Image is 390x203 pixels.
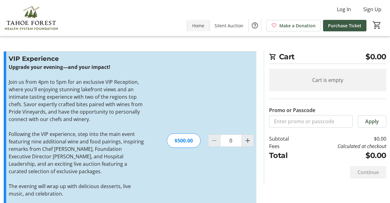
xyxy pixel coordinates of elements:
[303,135,386,142] td: $0.00
[358,115,386,128] button: Apply
[9,78,144,123] p: Join us from 4pm to 5pm for an exclusive VIP Reception, where you'll enjoying stunning lakefront ...
[323,20,366,31] a: Purchase Ticket
[303,150,386,161] td: $0.00
[9,183,144,197] p: The evening will wrap up with delicious desserts, live music, and celebration.
[242,135,254,147] button: Increment by one
[279,22,316,29] span: Make a Donation
[9,64,110,70] strong: Upgrade your evening—and your impact!
[332,4,356,14] button: Log In
[365,118,379,125] span: Apply
[371,20,383,31] button: Cart
[303,142,386,150] td: Calculated at checkout
[337,6,351,13] span: Log In
[366,51,386,62] span: $0.00
[167,133,201,148] div: $500.00
[266,20,321,31] a: Make a Donation
[269,142,303,150] td: Fees
[269,115,353,128] input: Enter promo or passcode
[4,2,59,34] img: Tahoe Forest Health System Foundation's Logo
[269,135,303,142] td: Subtotal
[9,130,144,175] p: Following the VIP experience, step into the main event featuring nine additional wine and food pa...
[358,4,386,14] button: Sign Up
[269,69,386,91] div: Cart is empty
[220,134,242,147] input: VIP Experience Quantity
[328,22,361,29] span: Purchase Ticket
[215,22,243,29] span: Silent Auction
[210,20,248,31] a: Silent Auction
[363,6,381,13] span: Sign Up
[269,106,315,114] label: Promo or Passcode
[269,51,386,64] h2: Cart
[249,19,261,32] button: Help
[9,54,144,63] h3: VIP Experience
[187,20,209,31] a: Home
[192,22,204,29] span: Home
[269,150,303,161] td: Total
